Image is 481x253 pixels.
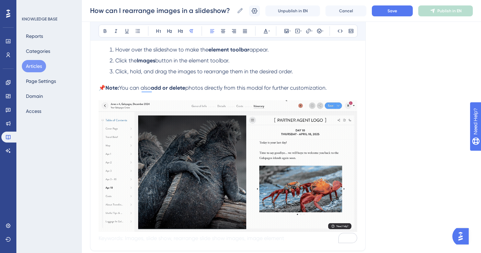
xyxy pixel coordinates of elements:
[99,235,284,241] span: Keywords: Images, slide show, rearrange slide show images, image element
[22,45,54,57] button: Categories
[155,57,230,64] span: button in the element toolbar.
[437,8,462,14] span: Publish in EN
[90,6,234,15] input: Article Name
[22,75,60,87] button: Page Settings
[115,68,293,75] span: Click, hold, and drag the images to rearrange them in the desired order.
[151,85,185,91] strong: add or delete
[105,85,119,91] strong: Note:
[208,46,249,53] strong: element toolbar
[265,5,320,16] button: Unpublish in EN
[115,46,208,53] span: Hover over the slideshow to make the
[22,16,57,22] div: KNOWLEDGE BASE
[339,8,353,14] span: Cancel
[16,2,43,10] span: Need Help?
[452,226,473,247] iframe: UserGuiding AI Assistant Launcher
[119,85,151,91] span: You can also
[22,60,46,72] button: Articles
[372,5,413,16] button: Save
[388,8,397,14] span: Save
[99,6,357,242] div: To enrich screen reader interactions, please activate Accessibility in Grammarly extension settings
[278,8,308,14] span: Unpublish in EN
[249,46,269,53] span: appear.
[185,85,327,91] span: photos directly from this modal for further customization.
[99,85,105,91] span: 📌
[137,57,155,64] strong: Images
[115,57,137,64] span: Click the
[22,30,47,42] button: Reports
[325,5,366,16] button: Cancel
[22,90,47,102] button: Domain
[22,105,45,117] button: Access
[418,5,473,16] button: Publish in EN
